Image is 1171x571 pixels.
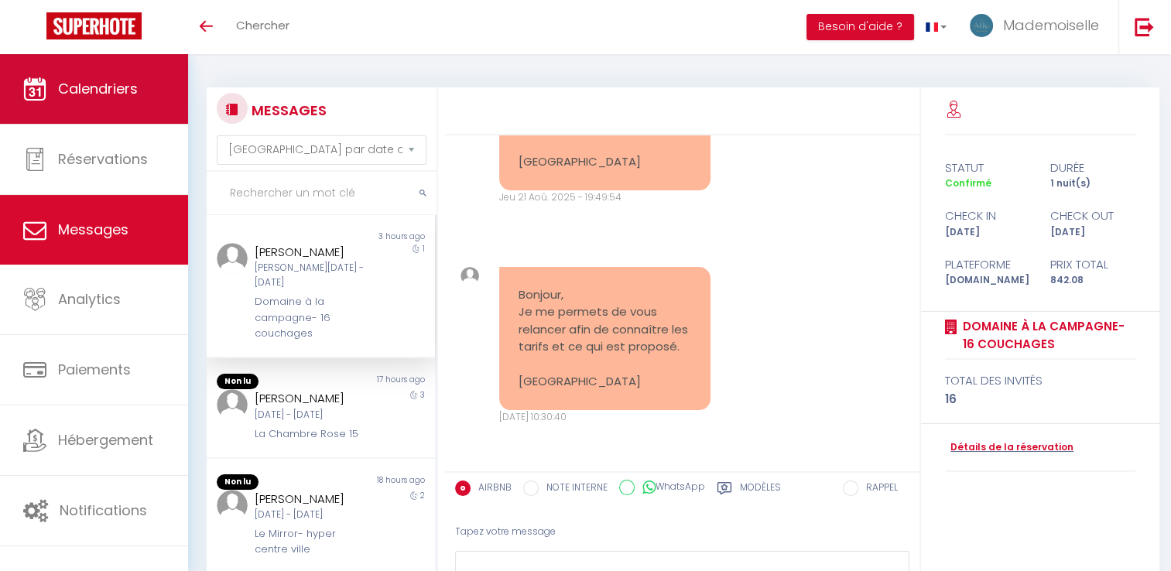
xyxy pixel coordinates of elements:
[935,255,1040,274] div: Plateforme
[519,286,692,391] pre: Bonjour, Je me permets de vous relancer afin de connaître les tarifs et ce qui est proposé. [GEOG...
[858,480,898,497] label: RAPPEL
[320,374,434,389] div: 17 hours ago
[1040,225,1145,240] div: [DATE]
[236,17,289,33] span: Chercher
[217,474,259,490] span: Non lu
[46,12,142,39] img: Super Booking
[217,490,248,521] img: ...
[207,172,437,215] input: Rechercher un mot clé
[1040,159,1145,177] div: durée
[60,501,147,520] span: Notifications
[970,14,993,37] img: ...
[255,389,368,408] div: [PERSON_NAME]
[945,176,991,190] span: Confirmé
[58,360,131,379] span: Paiements
[255,294,368,341] div: Domaine à la campagne- 16 couchages
[58,289,121,309] span: Analytics
[255,426,368,442] div: La Chambre Rose 15
[499,190,711,205] div: Jeu 21 Aoû. 2025 - 19:49:54
[420,490,425,501] span: 2
[255,490,368,508] div: [PERSON_NAME]
[1003,15,1099,35] span: Mademoiselle
[1040,207,1145,225] div: check out
[635,480,705,497] label: WhatsApp
[217,389,248,420] img: ...
[499,410,711,425] div: [DATE] 10:30:40
[217,243,248,274] img: ...
[935,225,1040,240] div: [DATE]
[420,389,425,401] span: 3
[58,149,148,169] span: Réservations
[255,408,368,422] div: [DATE] - [DATE]
[255,261,368,290] div: [PERSON_NAME][DATE] - [DATE]
[461,267,479,285] img: ...
[255,526,368,558] div: Le Mirror- hyper centre ville
[945,371,1135,390] div: total des invités
[255,508,368,522] div: [DATE] - [DATE]
[1040,255,1145,274] div: Prix total
[935,273,1040,288] div: [DOMAIN_NAME]
[1040,176,1145,191] div: 1 nuit(s)
[423,243,425,255] span: 1
[58,220,128,239] span: Messages
[945,390,1135,409] div: 16
[935,207,1040,225] div: check in
[58,79,138,98] span: Calendriers
[539,480,608,497] label: NOTE INTERNE
[58,430,153,450] span: Hébergement
[255,243,368,262] div: [PERSON_NAME]
[248,93,327,128] h3: MESSAGES
[471,480,512,497] label: AIRBNB
[806,14,914,40] button: Besoin d'aide ?
[1135,17,1154,36] img: logout
[455,513,909,551] div: Tapez votre message
[217,374,259,389] span: Non lu
[320,231,434,243] div: 3 hours ago
[740,480,781,500] label: Modèles
[1040,273,1145,288] div: 842.08
[320,474,434,490] div: 18 hours ago
[935,159,1040,177] div: statut
[945,440,1073,455] a: Détails de la réservation
[957,317,1135,354] a: Domaine à la campagne- 16 couchages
